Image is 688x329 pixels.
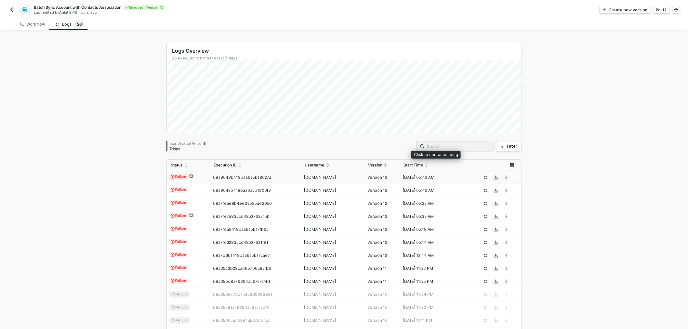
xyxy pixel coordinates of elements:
span: icon-spinner [171,292,175,296]
span: icon-download [494,176,498,179]
span: [DOMAIN_NAME] [304,318,336,323]
span: Pending [169,291,190,298]
span: Version 12 [367,214,387,219]
span: Failure [169,239,188,245]
span: icon-exclamation [171,240,175,244]
span: icon-success-page [483,254,487,257]
button: Create new version [600,6,651,14]
span: icon-play [602,8,606,12]
span: Version 12 [367,175,387,180]
div: Create new version [609,7,648,13]
span: icon-success-page [483,202,487,205]
span: 68a65bd8a76394a567c7af4d [213,279,270,284]
span: Version 12 [367,201,387,206]
span: icon-download [494,254,498,257]
span: [DOMAIN_NAME] [304,279,336,284]
span: [DOMAIN_NAME] [304,240,336,245]
span: icon-success-page [483,176,487,179]
div: [DATE] 05:22 AM [400,214,470,219]
div: Last edited by - 18 hours ago [34,10,343,15]
div: [DATE] 12:44 AM [400,253,470,258]
span: Failure [169,265,188,271]
div: Released • Version 12 [124,5,165,10]
span: Failure [169,226,188,232]
span: icon-exclamation [171,214,175,218]
span: Version 11 [367,279,387,284]
div: [DATE] 05:46 AM [400,175,470,180]
div: [DATE] 05:46 AM [400,188,470,193]
span: Failure [169,278,188,284]
span: Execution ID [214,163,237,168]
span: icon-settings [674,8,678,12]
span: icon-download [494,280,498,283]
span: icon-table [510,163,514,167]
span: [DOMAIN_NAME] [304,214,336,219]
div: 12 [663,7,667,13]
div: Logs Overview [172,47,521,54]
span: icon-exclamation [171,253,175,257]
span: icon-success-page [483,228,487,231]
span: 68a7fe7e835cd4852762215b [213,214,270,219]
span: icon-download [494,241,498,244]
span: icon-versioning [656,8,660,12]
span: icon-download [494,202,498,205]
span: icon-download [494,267,498,270]
span: 68a65a81a76394a567c7ac10 [213,305,270,310]
img: back [9,7,14,12]
span: Pending [169,317,190,324]
span: 68a65b9773b753c3390838e1 [213,292,272,297]
div: [DATE] 11:37 PM [400,266,470,271]
span: Ankit B [59,10,72,15]
div: [DATE] 11:35 PM [400,279,470,284]
span: Failure [169,252,188,258]
span: Failure [169,187,188,193]
div: Filter [507,144,517,149]
th: Username [301,160,364,171]
span: icon-download [494,228,498,231]
span: Version 12 [367,227,387,232]
span: icon-success-page [483,267,487,270]
div: [DATE] 05:18 AM [400,227,470,232]
span: Version 11 [367,266,387,271]
span: 2 [77,22,79,27]
span: Version 12 [367,240,387,245]
div: [DATE] 11:30 PM [400,305,470,310]
span: icon-exclamation [171,201,175,205]
button: Filter [496,141,522,151]
span: icon-success-page [483,241,487,244]
span: Status [171,163,183,167]
div: Logs [56,21,85,28]
span: icon-spinner [171,318,175,322]
input: Search [427,143,489,150]
span: icon-success-page [483,280,487,283]
span: Failure [169,200,188,206]
span: Version 12 [367,253,387,258]
span: Version 10 [367,318,388,323]
span: [DOMAIN_NAME] [304,175,336,180]
span: [DOMAIN_NAME] [304,188,336,193]
span: Failure [169,213,188,219]
div: Click to sort ascending [411,151,461,159]
span: 68a8043b418baa6a5b18027a [213,175,271,180]
span: icon-exclamation [171,279,175,283]
span: icon-spinner [171,305,175,309]
span: [DOMAIN_NAME] [304,266,336,271]
span: [DOMAIN_NAME] [304,227,336,232]
span: 68a65c3b28ca06b706c82fb6 [213,266,271,271]
span: [DOMAIN_NAME] [304,253,336,258]
span: 68a8042b418baa6a5b1800f3 [213,188,271,193]
span: Username [305,163,324,168]
span: icon-download [494,189,498,192]
span: icon-sync [189,213,193,217]
span: Start Time [404,163,423,168]
div: Workflow [20,22,45,27]
button: back [8,6,16,14]
img: integration-icon [22,7,27,13]
span: Failure [169,174,188,180]
span: icon-exclamation [171,227,175,231]
span: [DOMAIN_NAME] [304,305,336,310]
span: Pending [169,304,190,311]
div: [DATE] 05:22 AM [400,201,470,206]
span: icon-download [494,215,498,218]
span: Batch Sync Account with Contacts Association [34,5,121,10]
